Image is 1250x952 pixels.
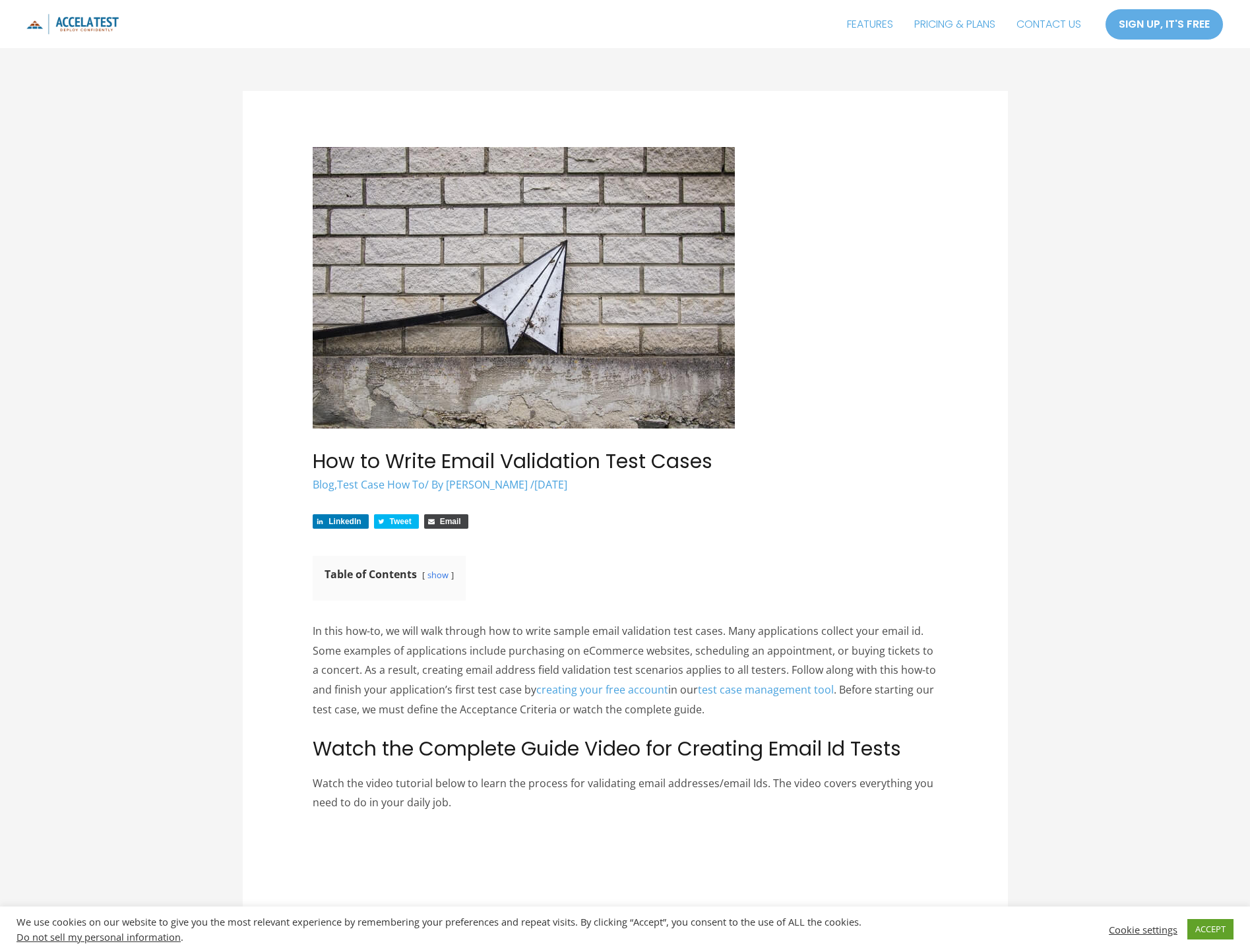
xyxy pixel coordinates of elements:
[16,931,869,943] div: .
[328,517,361,526] span: LinkedIn
[390,517,412,526] span: Tweet
[16,916,869,943] div: We use cookies on our website to give you the most relevant experience by remembering your prefer...
[313,774,937,813] p: Watch the video tutorial below to learn the process for validating email addresses/email Ids. The...
[836,8,904,41] a: FEATURES
[1109,924,1177,936] a: Cookie settings
[16,930,181,943] a: Do not sell my personal information
[446,477,528,492] span: [PERSON_NAME]
[904,8,1006,41] a: PRICING & PLANS
[313,477,425,492] span: ,
[313,450,937,473] h1: How to Write Email Validation Test Cases
[536,682,668,697] a: creating your free account
[26,14,119,34] img: icon
[427,569,449,581] a: show
[325,567,417,581] b: Table of Contents
[424,514,468,529] a: Share via Email
[534,477,567,492] span: [DATE]
[313,477,334,492] a: Blog
[313,477,937,492] div: / By /
[1187,919,1234,939] a: ACCEPT
[337,477,425,492] a: Test Case How To
[374,514,419,529] a: Share on Twitter
[313,622,937,720] p: In this how-to, we will walk through how to write sample email validation test cases. Many applic...
[313,514,368,529] a: Share on LinkedIn
[1006,8,1092,41] a: CONTACT US
[836,8,1092,41] nav: Site Navigation
[698,682,834,697] a: test case management tool
[313,147,735,429] img: Email Validation Test Cases
[440,517,461,526] span: Email
[446,477,530,492] a: [PERSON_NAME]
[313,734,901,763] span: Watch the Complete Guide Video for Creating Email Id Tests
[1105,9,1224,40] a: SIGN UP, IT'S FREE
